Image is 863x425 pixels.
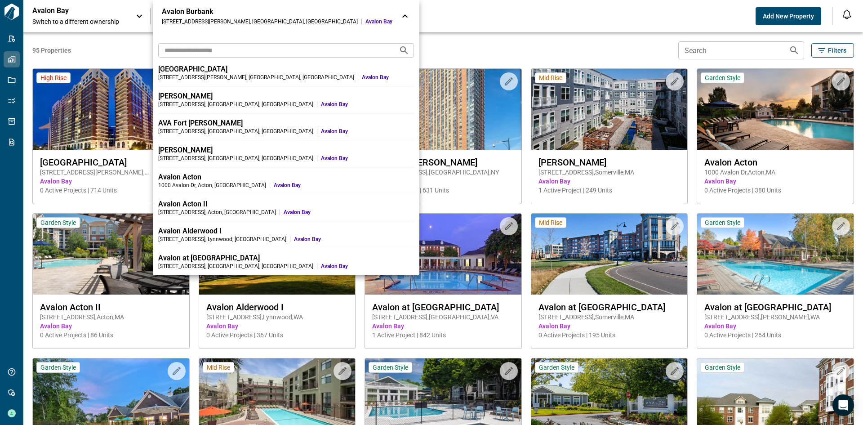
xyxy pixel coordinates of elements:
div: [PERSON_NAME] [158,92,414,101]
div: [STREET_ADDRESS][PERSON_NAME] , [GEOGRAPHIC_DATA] , [GEOGRAPHIC_DATA] [162,18,358,25]
div: [STREET_ADDRESS] , [GEOGRAPHIC_DATA] , [GEOGRAPHIC_DATA] [158,263,313,270]
span: Avalon Bay [321,101,414,108]
span: Avalon Bay [321,155,414,162]
div: Avalon Burbank [162,7,392,16]
div: [STREET_ADDRESS] , Acton , [GEOGRAPHIC_DATA] [158,209,276,216]
button: Search projects [395,41,413,59]
span: Avalon Bay [274,182,414,189]
div: [STREET_ADDRESS] , [GEOGRAPHIC_DATA] , [GEOGRAPHIC_DATA] [158,155,313,162]
div: Open Intercom Messenger [832,394,854,416]
span: Avalon Bay [362,74,414,81]
div: [STREET_ADDRESS] , Lynnwood , [GEOGRAPHIC_DATA] [158,236,286,243]
div: 1000 Avalon Dr , Acton , [GEOGRAPHIC_DATA] [158,182,266,189]
div: Avalon Acton II [158,200,414,209]
div: [STREET_ADDRESS][PERSON_NAME] , [GEOGRAPHIC_DATA] , [GEOGRAPHIC_DATA] [158,74,354,81]
div: [STREET_ADDRESS] , [GEOGRAPHIC_DATA] , [GEOGRAPHIC_DATA] [158,101,313,108]
div: Avalon at [GEOGRAPHIC_DATA] [158,254,414,263]
div: [STREET_ADDRESS] , [GEOGRAPHIC_DATA] , [GEOGRAPHIC_DATA] [158,128,313,135]
div: Avalon Acton [158,173,414,182]
div: [PERSON_NAME] [158,146,414,155]
span: Avalon Bay [294,236,414,243]
span: Avalon Bay [321,263,414,270]
span: Avalon Bay [365,18,392,25]
div: Avalon Alderwood I [158,227,414,236]
div: AVA Fort [PERSON_NAME] [158,119,414,128]
div: [GEOGRAPHIC_DATA] [158,65,414,74]
span: Avalon Bay [321,128,414,135]
span: Avalon Bay [284,209,414,216]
